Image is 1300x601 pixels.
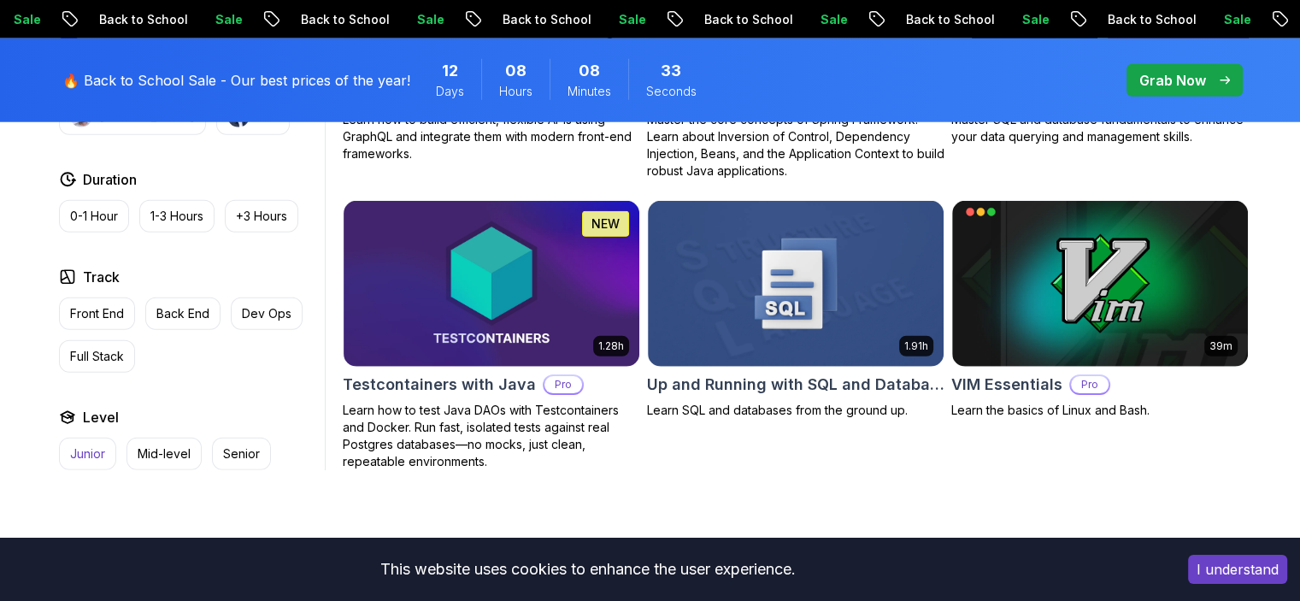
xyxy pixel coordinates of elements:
[579,59,600,83] span: 8 Minutes
[499,83,532,100] span: Hours
[156,305,209,322] p: Back End
[648,201,944,367] img: Up and Running with SQL and Databases card
[343,402,640,470] p: Learn how to test Java DAOs with Testcontainers and Docker. Run fast, isolated tests against real...
[1188,555,1287,584] button: Accept cookies
[83,267,120,287] h2: Track
[83,169,137,190] h2: Duration
[343,200,640,470] a: Testcontainers with Java card1.28hNEWTestcontainers with JavaProLearn how to test Java DAOs with ...
[904,339,928,353] p: 1.91h
[598,339,624,353] p: 1.28h
[225,200,298,233] button: +3 Hours
[126,438,202,470] button: Mid-level
[544,376,582,393] p: Pro
[343,111,640,162] p: Learn how to build efficient, flexible APIs using GraphQL and integrate them with modern front-en...
[59,340,135,373] button: Full Stack
[591,215,620,233] p: NEW
[59,298,135,330] button: Front End
[13,551,1162,588] div: This website uses cookies to enhance the user experience.
[138,445,191,463] p: Mid-level
[343,373,536,397] h2: Testcontainers with Java
[1071,376,1109,393] p: Pro
[1139,70,1206,91] p: Grab Now
[83,407,119,427] h2: Level
[223,445,260,463] p: Senior
[661,59,681,83] span: 33 Seconds
[647,111,944,180] p: Master the core concepts of Spring Framework. Learn about Inversion of Control, Dependency Inject...
[568,83,611,100] span: Minutes
[647,402,944,419] p: Learn SQL and databases from the ground up.
[951,200,1249,419] a: VIM Essentials card39mVIM EssentialsProLearn the basics of Linux and Bash.
[691,11,807,28] p: Back to School
[1009,11,1063,28] p: Sale
[442,59,458,83] span: 12 Days
[59,200,129,233] button: 0-1 Hour
[145,298,221,330] button: Back End
[139,200,215,233] button: 1-3 Hours
[646,83,697,100] span: Seconds
[62,70,410,91] p: 🔥 Back to School Sale - Our best prices of the year!
[951,111,1249,145] p: Master SQL and database fundamentals to enhance your data querying and management skills.
[70,445,105,463] p: Junior
[1209,339,1232,353] p: 39m
[70,208,118,225] p: 0-1 Hour
[231,298,303,330] button: Dev Ops
[952,201,1248,367] img: VIM Essentials card
[1210,11,1265,28] p: Sale
[403,11,458,28] p: Sale
[202,11,256,28] p: Sale
[236,208,287,225] p: +3 Hours
[951,402,1249,419] p: Learn the basics of Linux and Bash.
[287,11,403,28] p: Back to School
[647,200,944,419] a: Up and Running with SQL and Databases card1.91hUp and Running with SQL and DatabasesLearn SQL and...
[344,201,639,367] img: Testcontainers with Java card
[647,373,944,397] h2: Up and Running with SQL and Databases
[605,11,660,28] p: Sale
[1094,11,1210,28] p: Back to School
[892,11,1009,28] p: Back to School
[242,305,291,322] p: Dev Ops
[951,373,1062,397] h2: VIM Essentials
[212,438,271,470] button: Senior
[489,11,605,28] p: Back to School
[807,11,862,28] p: Sale
[150,208,203,225] p: 1-3 Hours
[70,348,124,365] p: Full Stack
[505,59,526,83] span: 8 Hours
[436,83,464,100] span: Days
[85,11,202,28] p: Back to School
[70,305,124,322] p: Front End
[59,438,116,470] button: Junior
